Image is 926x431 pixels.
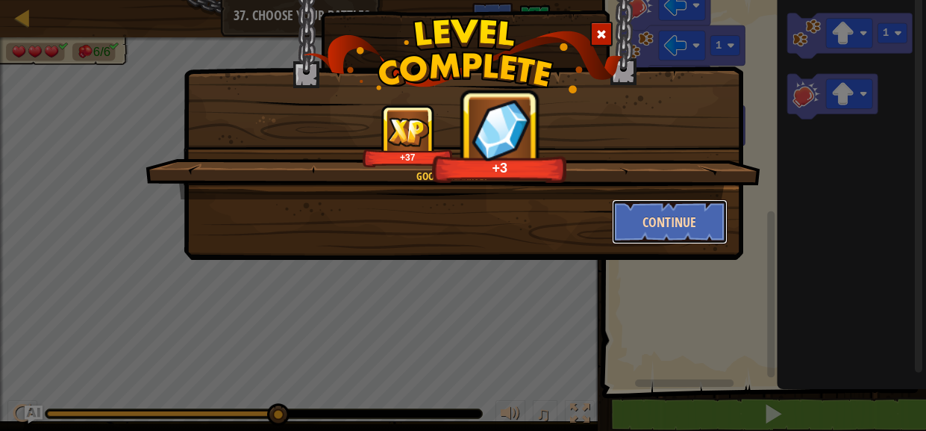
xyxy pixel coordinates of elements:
[471,98,531,161] img: reward_icon_gems.png
[216,169,687,184] div: Good sneaking.
[612,199,728,244] button: Continue
[366,152,450,163] div: +37
[437,159,563,176] div: +3
[303,18,623,93] img: level_complete.png
[387,117,429,146] img: reward_icon_xp.png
